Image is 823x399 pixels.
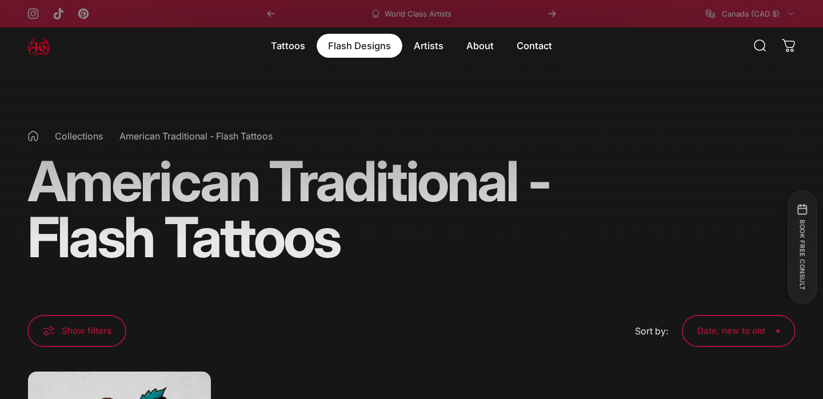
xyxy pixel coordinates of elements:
summary: Artists [402,34,455,58]
summary: Flash Designs [317,34,402,58]
a: Contact [505,34,564,58]
summary: Tattoos [259,34,317,58]
a: 0 items [776,33,801,58]
nav: Primary [259,34,564,58]
summary: About [455,34,505,58]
